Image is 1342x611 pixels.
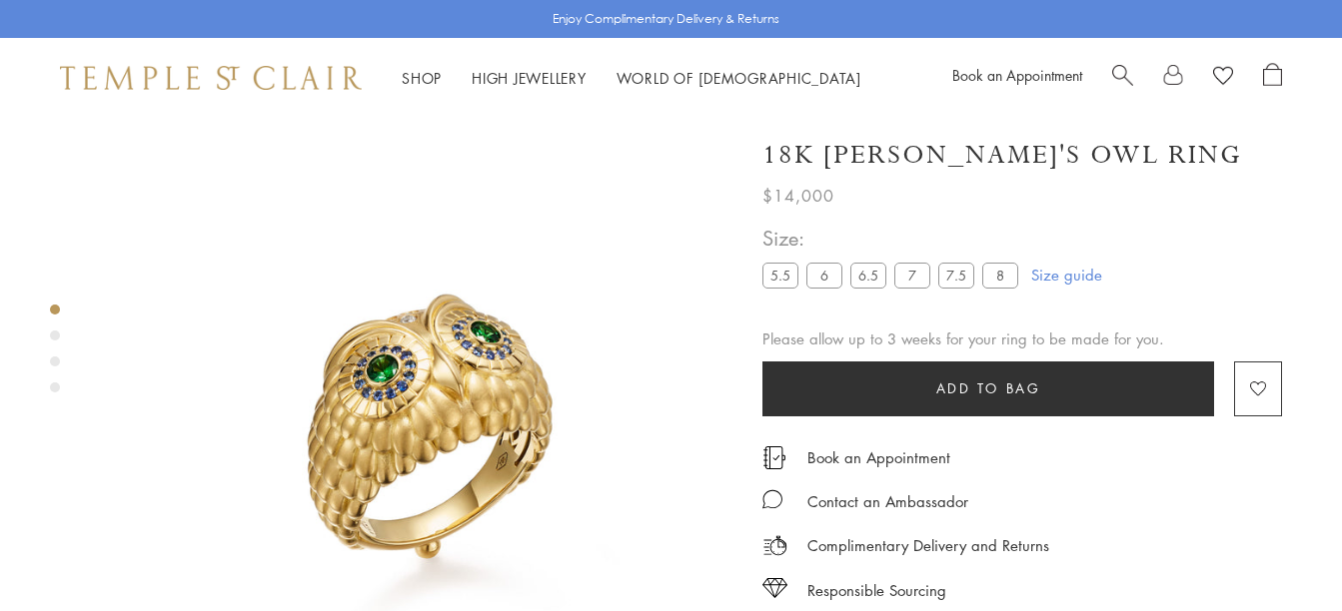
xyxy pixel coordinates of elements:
[807,446,950,468] a: Book an Appointment
[762,533,787,558] img: icon_delivery.svg
[762,361,1214,416] button: Add to bag
[617,68,861,88] a: World of [DEMOGRAPHIC_DATA]World of [DEMOGRAPHIC_DATA]
[762,578,787,598] img: icon_sourcing.svg
[50,300,60,408] div: Product gallery navigation
[762,263,798,288] label: 5.5
[472,68,587,88] a: High JewelleryHigh Jewellery
[762,326,1282,351] div: Please allow up to 3 weeks for your ring to be made for you.
[762,446,786,469] img: icon_appointment.svg
[762,222,1026,255] span: Size:
[850,263,886,288] label: 6.5
[938,263,974,288] label: 7.5
[952,65,1082,85] a: Book an Appointment
[807,533,1049,558] p: Complimentary Delivery and Returns
[762,489,782,509] img: MessageIcon-01_2.svg
[807,578,946,603] div: Responsible Sourcing
[1031,265,1102,285] a: Size guide
[553,9,779,29] p: Enjoy Complimentary Delivery & Returns
[936,377,1041,399] span: Add to bag
[1263,63,1282,93] a: Open Shopping Bag
[762,183,834,209] span: $14,000
[1112,63,1133,93] a: Search
[402,68,442,88] a: ShopShop
[806,263,842,288] label: 6
[762,138,1242,173] h1: 18K [PERSON_NAME]'s Owl Ring
[1213,63,1233,93] a: View Wishlist
[402,66,861,91] nav: Main navigation
[982,263,1018,288] label: 8
[894,263,930,288] label: 7
[807,489,968,514] div: Contact an Ambassador
[60,66,362,90] img: Temple St. Clair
